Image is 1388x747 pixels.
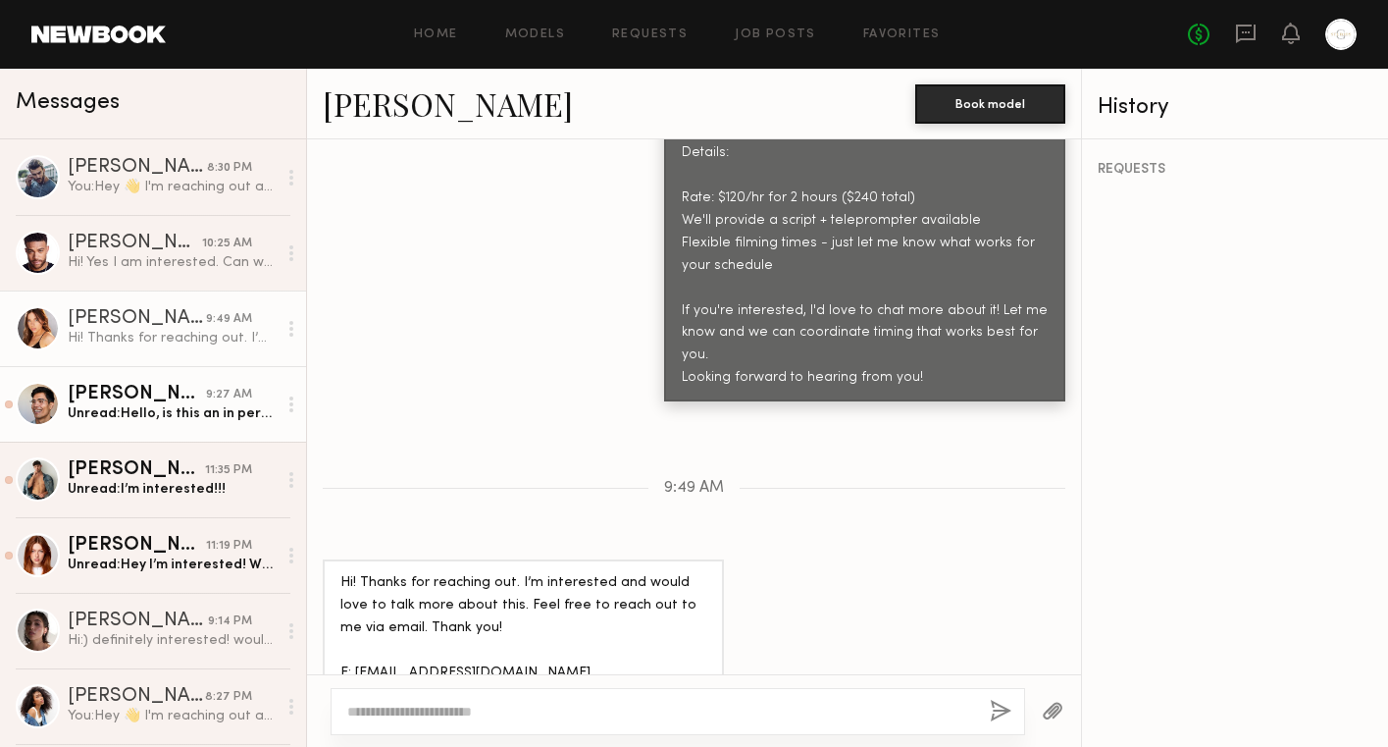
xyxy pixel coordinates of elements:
[68,612,208,631] div: [PERSON_NAME]
[202,235,252,253] div: 10:25 AM
[68,631,277,650] div: Hi:) definitely interested! would love to hear more about the project
[323,82,573,125] a: [PERSON_NAME]
[208,613,252,631] div: 9:14 PM
[207,159,252,178] div: 8:30 PM
[863,28,941,41] a: Favorites
[505,28,565,41] a: Models
[205,461,252,480] div: 11:35 PM
[206,537,252,556] div: 11:19 PM
[68,460,205,480] div: [PERSON_NAME]
[68,385,206,404] div: [PERSON_NAME]
[735,28,816,41] a: Job Posts
[414,28,458,41] a: Home
[340,572,706,685] div: Hi! Thanks for reaching out. I’m interested and would love to talk more about this. Feel free to ...
[16,91,120,114] span: Messages
[205,688,252,707] div: 8:27 PM
[68,404,277,423] div: Unread: Hello, is this an in person UGC?
[206,386,252,404] div: 9:27 AM
[1098,163,1372,177] div: REQUESTS
[915,84,1065,124] button: Book model
[68,536,206,556] div: [PERSON_NAME]
[68,253,277,272] div: Hi! Yes I am interested. Can we do $175hr. When are you looking to shoot?
[664,480,724,497] span: 9:49 AM
[68,687,205,707] div: [PERSON_NAME]
[68,158,207,178] div: [PERSON_NAME]
[68,707,277,725] div: You: Hey 👋 I'm reaching out about a paid UGC opportunity with a wellness/protein brand that I thi...
[206,310,252,329] div: 9:49 AM
[68,556,277,574] div: Unread: Hey I’m interested! What would the usage be?
[68,178,277,196] div: You: Hey 👋 I'm reaching out about a paid UGC opportunity with a wellness/protein brand that I thi...
[68,309,206,329] div: [PERSON_NAME]
[612,28,688,41] a: Requests
[68,234,202,253] div: [PERSON_NAME]
[1098,96,1372,119] div: History
[68,329,277,347] div: Hi! Thanks for reaching out. I’m interested and would love to talk more about this. Feel free to ...
[682,75,1048,390] div: Hey 👋 I'm reaching out about a paid UGC opportunity with a wellness/protein brand that I think yo...
[915,94,1065,111] a: Book model
[68,480,277,499] div: Unread: I’m interested!!!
